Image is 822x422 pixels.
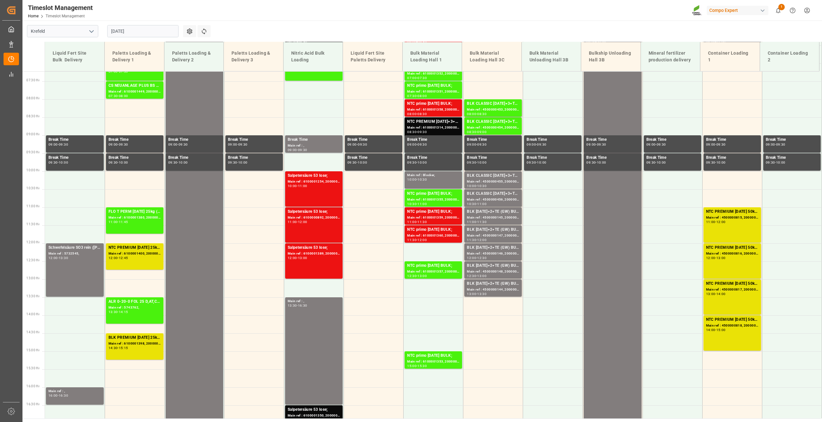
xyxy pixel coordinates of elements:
[407,274,416,277] div: 12:30
[297,304,298,307] div: -
[476,274,477,277] div: -
[407,220,416,223] div: 11:00
[706,137,758,143] div: Break Time
[706,161,715,164] div: 09:30
[715,143,716,146] div: -
[417,130,427,133] div: 09:30
[26,222,39,226] span: 11:30 Hr
[48,137,101,143] div: Break Time
[706,220,715,223] div: 11:00
[467,220,476,223] div: 11:00
[407,215,459,220] div: Main ref : 6100001359, 2000000517;
[586,47,635,66] div: Bulkship Unloading Hall 3B
[477,130,486,133] div: 09:00
[59,161,68,164] div: 10:00
[467,107,519,112] div: Main ref : 4500000453, 2000000389;
[168,143,178,146] div: 09:00
[179,143,188,146] div: 09:30
[118,143,118,146] div: -
[467,197,519,202] div: Main ref : 4500000456, 2000000389;
[407,155,459,161] div: Break Time
[347,137,400,143] div: Break Time
[716,256,726,259] div: 13:00
[407,178,416,181] div: 10:00
[527,143,536,146] div: 09:00
[288,256,297,259] div: 12:00
[28,3,93,13] div: Timeslot Management
[357,143,358,146] div: -
[477,256,486,259] div: 12:30
[706,251,758,256] div: Main ref : 4500000816, 2000000613;
[288,137,340,143] div: Break Time
[348,47,397,66] div: Liquid Fert Site Paletts Delivery
[407,173,459,178] div: Main ref : Blocker,
[646,155,699,161] div: Break Time
[407,107,459,112] div: Main ref : 6100001358, 2000000517;
[298,220,307,223] div: 12:00
[467,143,476,146] div: 09:00
[417,274,427,277] div: 13:00
[706,317,758,323] div: NTC PREMIUM [DATE] 50kg (x25) NLA MTO;
[467,184,476,187] div: 10:00
[26,258,39,262] span: 12:30 Hr
[118,310,118,313] div: -
[357,161,358,164] div: -
[417,202,427,205] div: 11:00
[238,161,248,164] div: 10:00
[596,143,597,146] div: -
[715,328,716,331] div: -
[467,191,519,197] div: BLK CLASSIC [DATE]+3+TE BULK;
[289,47,338,66] div: Nitric Acid Bulk Loading
[416,274,417,277] div: -
[110,47,159,66] div: Paletts Loading & Delivery 1
[467,251,519,256] div: Main ref : 4500000146, 2000000108;
[477,143,486,146] div: 09:30
[288,179,340,184] div: Main ref : 6100001254, 2000001100;
[407,71,459,76] div: Main ref : 6100001352, 2000000517;
[297,148,298,151] div: -
[467,281,519,287] div: BLK [DATE]+2+TE (GW) BULK;
[119,256,128,259] div: 12:45
[407,191,459,197] div: NTC primo [DATE] BULK;
[59,143,68,146] div: 09:30
[177,161,178,164] div: -
[107,25,179,37] input: DD.MM.YYYY
[416,161,417,164] div: -
[298,184,307,187] div: 11:00
[118,220,118,223] div: -
[288,173,340,179] div: Salpetersäure 53 lose;
[706,287,758,292] div: Main ref : 4500000817, 2000000613;
[26,168,39,172] span: 10:00 Hr
[109,137,161,143] div: Break Time
[288,304,297,307] div: 13:30
[58,161,59,164] div: -
[48,251,101,256] div: Main ref : 5732545,
[477,220,486,223] div: 11:30
[407,119,459,125] div: NTC PREMIUM [DATE]+3+TE BULK;
[109,251,161,256] div: Main ref : 6100001400, 2000000945;
[706,209,758,215] div: NTC PREMIUM [DATE] 50kg (x25) NLA MTO;
[228,155,280,161] div: Break Time
[26,114,39,118] span: 08:30 Hr
[109,215,161,220] div: Main ref : 6100001380, 2000001183;
[407,125,459,130] div: Main ref : 6100001314, 2000000927;
[407,94,416,97] div: 07:30
[715,292,716,295] div: -
[778,4,785,10] span: 1
[417,143,427,146] div: 09:30
[467,269,519,274] div: Main ref : 4500000148, 2000000108;
[416,130,417,133] div: -
[26,96,39,100] span: 08:00 Hr
[109,161,118,164] div: 09:30
[228,161,237,164] div: 09:30
[765,47,814,66] div: Container Loading 2
[288,148,297,151] div: 09:00
[407,89,459,94] div: Main ref : 6100001351, 2000000517;
[537,143,546,146] div: 09:30
[109,299,161,305] div: ALR 0-20-0 FOL 25 D,AT,CH,EN,BLN;BLK CLASSIC [DATE] FOL 25 D,EN,FR,NL,PL;BLK CLASSIC [DATE] FOL 2...
[417,161,427,164] div: 10:00
[766,161,775,164] div: 09:30
[407,161,416,164] div: 09:30
[48,155,101,161] div: Break Time
[407,197,459,202] div: Main ref : 6100001355, 2000000517;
